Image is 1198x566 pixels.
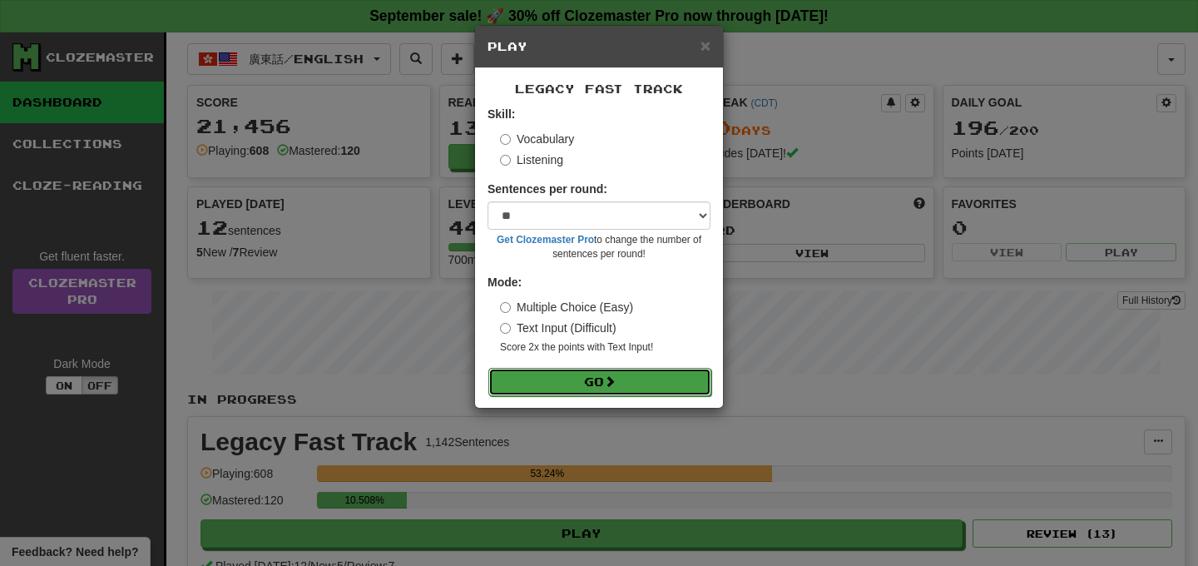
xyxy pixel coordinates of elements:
[488,276,522,289] strong: Mode:
[500,151,563,168] label: Listening
[500,320,616,336] label: Text Input (Difficult)
[488,181,607,197] label: Sentences per round:
[500,302,511,313] input: Multiple Choice (Easy)
[500,323,511,334] input: Text Input (Difficult)
[500,299,633,315] label: Multiple Choice (Easy)
[515,82,683,96] span: Legacy Fast Track
[700,37,710,54] button: Close
[500,155,511,166] input: Listening
[488,368,711,396] button: Go
[500,131,574,147] label: Vocabulary
[500,134,511,145] input: Vocabulary
[488,233,710,261] small: to change the number of sentences per round!
[497,234,594,246] a: Get Clozemaster Pro
[500,340,710,355] small: Score 2x the points with Text Input !
[488,38,710,55] h5: Play
[700,36,710,55] span: ×
[488,107,515,121] strong: Skill:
